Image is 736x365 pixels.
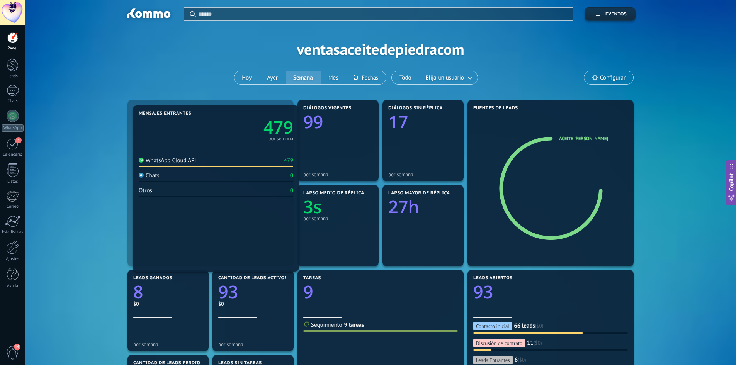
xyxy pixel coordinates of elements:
span: ($0) [535,323,543,329]
div: 479 [284,157,293,164]
text: 8 [133,280,143,304]
a: 27h [388,195,458,219]
span: Discusión de contrato [476,340,522,346]
text: 9 [303,280,313,304]
a: Contacto inicial [473,322,512,329]
button: Ayer [259,71,286,84]
button: Eventos [585,7,636,21]
span: Contacto inicial [476,323,509,329]
div: Calendario [2,152,24,157]
span: 5 [15,137,22,143]
div: por semana [303,216,373,221]
div: Ajustes [2,256,24,261]
div: Chats [139,172,160,179]
span: Configurar [600,75,626,81]
button: Semana [286,71,321,84]
a: 66 leads($0) [514,322,545,329]
div: por semana [268,137,293,141]
div: WhatsApp [2,124,24,132]
div: Correo [2,204,24,209]
text: 479 [263,115,293,139]
text: 99 [303,110,323,134]
div: Otros [139,187,152,194]
span: ($0) [518,357,526,363]
div: Chats [2,98,24,104]
button: Elija un usuario [419,71,478,84]
a: Leads Entrantes [473,356,513,363]
span: Leads Entrantes [476,357,510,363]
text: 93 [218,280,238,304]
div: por semana [133,341,203,347]
div: Estadísticas [2,229,24,234]
span: Leads abiertos [473,275,512,281]
a: Discusión de contrato [473,339,525,346]
div: por semana [303,171,373,177]
button: Hoy [234,71,259,84]
div: Contacto inicial [473,322,512,330]
span: Diálogos vigentes [303,105,352,111]
div: Panel [2,46,24,51]
span: Fuentes de leads [473,105,518,111]
button: Mes [321,71,346,84]
span: Cantidad de leads activos [218,275,287,281]
button: Fechas [346,71,386,84]
div: Leads [2,74,24,79]
a: 93 [473,280,628,304]
div: 0 [290,172,293,179]
text: 27h [388,195,419,219]
span: Tareas [303,275,321,281]
a: 9 tareas [344,321,364,329]
div: Discusión de contrato [473,339,525,347]
span: Copilot [728,173,735,191]
a: 9 [303,280,458,304]
a: 11($0) [527,339,543,346]
span: Lapso mayor de réplica [388,190,450,196]
a: 6($0) [515,356,528,363]
span: ($0) [534,340,542,346]
a: 479 [216,115,293,139]
span: Diálogos sin réplica [388,105,443,111]
span: Mensajes entrantes [139,111,191,116]
div: por semana [388,171,458,177]
text: 3s [303,195,322,219]
a: Seguimiento [303,321,342,329]
div: Leads Entrantes [473,356,513,364]
img: Chats [139,173,144,178]
img: WhatsApp Cloud API [139,158,144,163]
button: Todo [392,71,419,84]
div: 0 [290,187,293,194]
span: Seguimiento [311,321,342,329]
text: 93 [473,280,493,304]
a: 8 [133,280,203,304]
span: Elija un usuario [424,73,466,83]
div: $0 [218,300,288,307]
span: Lapso medio de réplica [303,190,364,196]
span: Eventos [605,12,627,17]
a: 93 [218,280,288,304]
div: $0 [133,300,203,307]
span: Leads ganados [133,275,172,281]
div: WhatsApp Cloud API [139,157,196,164]
span: 14 [14,344,20,350]
a: Aceite [PERSON_NAME] [559,135,608,142]
div: por semana [218,341,288,347]
text: 17 [388,110,408,134]
div: Ayuda [2,284,24,289]
div: Listas [2,179,24,184]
